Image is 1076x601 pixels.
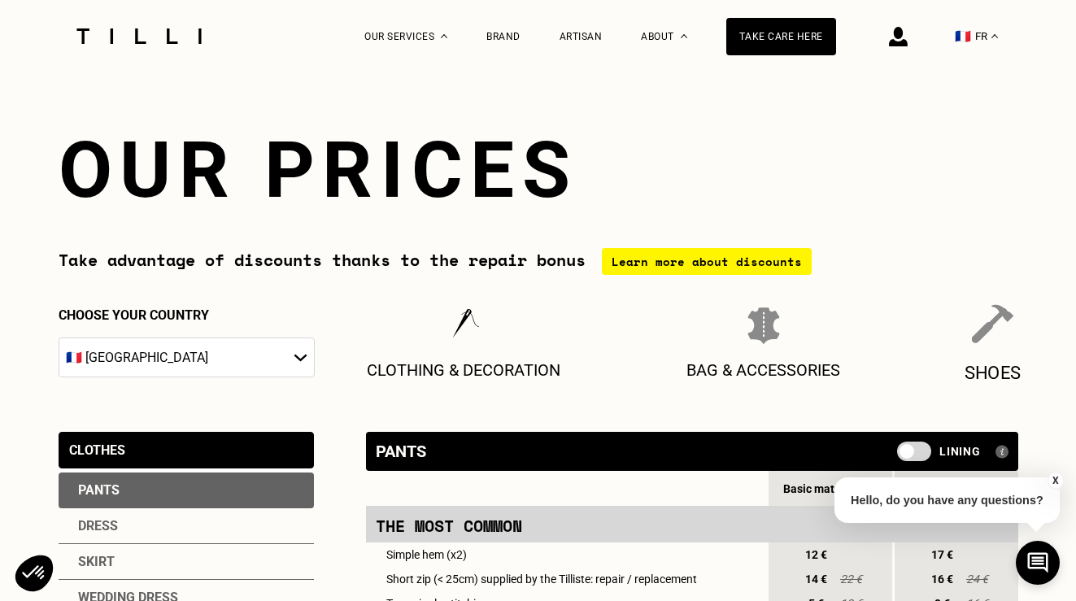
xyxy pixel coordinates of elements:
img: connection icon [889,27,908,46]
font: Our services [364,31,434,42]
img: What is a lining? [995,445,1008,459]
font: FR [975,30,987,42]
img: Drop-down menu [441,34,447,38]
font: 14 € [805,573,827,586]
a: Artisan [560,31,603,42]
font: Clothes [69,442,125,458]
img: Tilli Dressmaking Service Logo [71,28,207,44]
font: Pants [78,482,120,498]
font: Pants [376,442,426,461]
font: About [641,31,674,42]
font: Short zip (< 25cm) supplied by the Tilliste: repair / replacement [386,573,697,586]
img: drop-down menu [991,34,998,38]
img: About drop-down menu [681,34,687,38]
a: Brand [486,31,521,42]
img: Clothing & Decoration [444,307,481,344]
font: Take care here [739,31,823,42]
font: Our prices [59,124,578,216]
font: 🇫🇷 [955,28,971,44]
font: X [1052,475,1059,486]
a: Take care here [726,18,836,55]
font: 17 € [931,548,953,561]
font: Hello, do you have any questions? [851,494,1043,507]
img: Shoes [971,304,1013,345]
font: 24 € [966,573,988,586]
font: 12 € [805,548,827,561]
font: Dress [78,518,118,533]
button: X [1048,472,1064,490]
font: The most common [376,514,522,538]
font: Learn more about discounts [612,253,802,270]
font: 16 € [931,573,953,586]
img: Bag & Accessories [747,307,780,344]
font: Basic material [783,482,858,495]
font: Shoes [964,362,1020,383]
font: Take advantage of discounts thanks to the repair bonus [59,248,586,272]
font: Skirt [78,554,115,569]
font: Bag & Accessories [686,360,840,380]
font: Clothing & Decoration [367,360,560,380]
font: 22 € [840,573,862,586]
font: Lining [939,445,980,458]
font: Simple hem (x2) [386,549,467,562]
font: Choose your country [59,307,209,323]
